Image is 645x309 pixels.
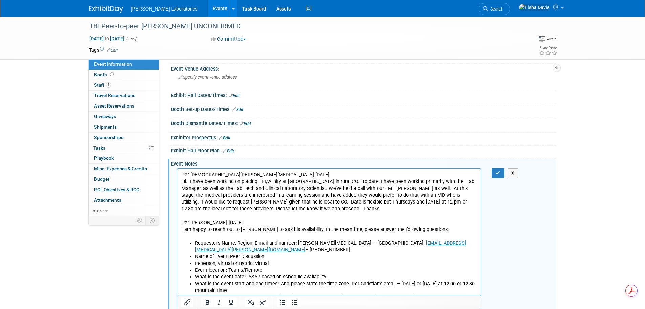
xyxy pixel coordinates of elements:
td: Toggle Event Tabs [145,216,159,225]
span: Playbook [94,155,114,161]
span: Tasks [93,145,105,151]
div: Event Format [539,35,558,42]
span: Staff [94,82,111,88]
span: Sponsorships [94,135,123,140]
a: Staff1 [89,80,159,91]
button: Superscript [257,297,268,307]
a: Giveaways [89,112,159,122]
span: Event Information [94,61,132,67]
a: Edit [107,48,118,53]
span: Booth not reserved yet [109,72,115,77]
button: Subscript [245,297,257,307]
span: Travel Reservations [94,93,135,98]
div: Exhibitor Prospectus: [171,133,556,141]
a: Sponsorships [89,133,159,143]
div: Exhibit Hall Floor Plan: [171,146,556,154]
div: Event Rating [539,46,557,50]
span: Specify event venue address [178,75,237,80]
td: Tags [89,46,118,53]
li: Will there be any additional events (i.e.: another meeting afterward)? Not at this time [18,173,300,180]
span: 1 [106,82,111,88]
button: Underline [225,297,237,307]
li: In-person, Virtual or Hybrid: Virtual [18,91,300,98]
a: Edit [229,93,240,98]
button: Numbered list [277,297,288,307]
div: Booth Dismantle Dates/Times: [171,118,556,127]
span: to [104,36,110,41]
a: Attachments [89,195,159,206]
li: Is there is prep work needed? Deck prep? Phone call prior to the event? How long? 30 minute conte... [18,159,300,173]
a: Travel Reservations [89,91,159,101]
button: Bullet list [289,297,300,307]
a: Playbook [89,153,159,163]
span: [DATE] [DATE] [89,36,125,42]
img: ExhibitDay [89,6,123,13]
a: ROI, Objectives & ROO [89,185,159,195]
button: Committed [209,36,249,43]
div: Booth Set-up Dates/Times: [171,104,556,113]
div: TBI Peer-to-peer [PERSON_NAME] UNCONFIRMED [87,20,518,33]
button: X [508,168,518,178]
li: What is the event start and end times? And please state the time zone. Per Christian’s email – [D... [18,112,300,125]
li: Requester’s Name, Region, E-mail and number: [PERSON_NAME][MEDICAL_DATA] – [GEOGRAPHIC_DATA] - – ... [18,71,300,84]
button: Bold [201,297,213,307]
div: Event Notes: [171,159,556,167]
a: Tasks [89,143,159,153]
li: What is the event date? ASAP based on schedule availability [18,105,300,112]
span: ROI, Objectives & ROO [94,187,139,192]
span: Search [488,6,503,12]
span: Attachments [94,197,121,203]
a: Booth [89,70,159,80]
li: Who is the audience? ED Providers (and possibly other key stakeholders/Lab) [18,153,300,159]
p: Per [DEMOGRAPHIC_DATA][PERSON_NAME][MEDICAL_DATA] [DATE]: Hi. I have been working on placing TBI/... [4,3,300,71]
li: What is the topic of the talk? TBI [18,146,300,153]
td: Personalize Event Tab Strip [134,216,146,225]
a: Search [479,3,510,15]
div: Exhibit Hall Dates/Times: [171,90,556,99]
button: Insert/edit link [181,297,193,307]
li: HCP requested [18,139,300,146]
img: Format-Virtual.png [539,36,545,42]
span: Budget [94,176,109,182]
a: Event Information [89,59,159,70]
span: Giveaways [94,114,116,119]
a: Edit [223,149,234,153]
div: Virtual [546,37,558,42]
span: Asset Reservations [94,103,134,109]
span: Booth [94,72,115,77]
b: : [PERSON_NAME] [50,139,90,145]
li: Name of Event: Peer Discussion [18,84,300,91]
span: (1 day) [126,37,138,41]
a: Edit [219,136,230,140]
a: Asset Reservations [89,101,159,111]
li: What is the purpose of the event? Why is this talk needed? Please give some details for HCP to co... [18,125,300,139]
li: Event location: Teams/Remote [18,98,300,105]
img: Tisha Davis [519,4,550,11]
a: Edit [232,107,243,112]
a: Budget [89,174,159,185]
a: Edit [240,121,251,126]
span: Misc. Expenses & Credits [94,166,147,171]
a: Shipments [89,122,159,132]
button: Italic [213,297,225,307]
a: more [89,206,159,216]
span: [PERSON_NAME] Laboratories [131,6,198,12]
span: more [93,208,104,213]
span: Shipments [94,124,117,130]
a: [EMAIL_ADDRESS][MEDICAL_DATA][PERSON_NAME][DOMAIN_NAME] [18,71,288,84]
div: Event Venue Address: [171,64,556,72]
a: Misc. Expenses & Credits [89,164,159,174]
div: Event Format [488,35,558,45]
